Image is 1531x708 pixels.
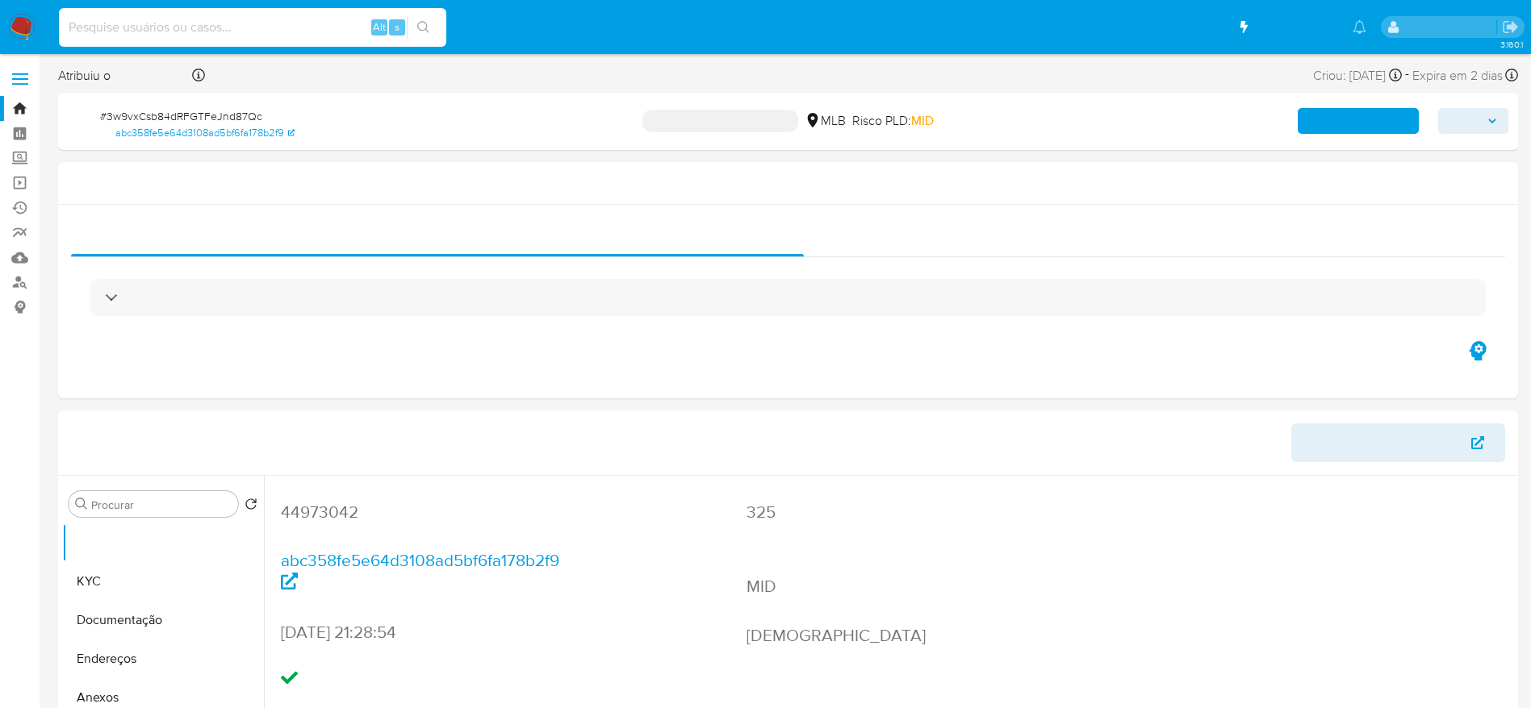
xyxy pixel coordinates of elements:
span: Eventos ( 1 ) [404,227,471,246]
dd: MID [747,575,1041,598]
dd: [DATE] 21:28:54 [281,621,575,643]
h3: AUTOMATIC (1) [131,289,229,306]
span: MID [911,111,934,130]
div: AUTOMATIC (1) [90,279,1486,316]
b: AML Data Collector [1309,108,1408,134]
h1: Informação do Caso [71,175,1505,191]
h1: Informação do Usuário [71,435,203,451]
p: eduardo.dutra@mercadolivre.com [1405,19,1496,35]
button: AML Data Collector [1298,108,1419,134]
input: Procurar [91,498,232,512]
dt: Risco PLD [747,558,1041,576]
span: Atribuiu o [58,67,189,85]
span: Alt [373,19,386,35]
span: Ações [1136,227,1173,246]
button: Procurar [75,498,88,510]
input: Pesquise usuários ou casos... [59,17,446,38]
button: Documentação [62,601,264,639]
span: Ações [1449,108,1481,134]
a: abc358fe5e64d3108ad5bf6fa178b2f9 [115,126,295,140]
button: Ações [1438,108,1508,134]
dt: Data de registro [281,603,575,621]
button: KYC [62,562,264,601]
dd: 44973042 [281,501,575,523]
div: Criou: [DATE] [1313,65,1402,86]
b: PLD [68,101,100,127]
button: Veja aparência por pessoa [1291,423,1505,462]
dt: Estado da conta [747,606,1041,624]
b: Person ID [68,126,112,140]
span: Veja aparência por pessoa [1312,423,1467,462]
span: Expira em 2 dias [1412,67,1503,85]
dd: 325 [747,501,1041,523]
span: Atalhos rápidos [1250,19,1336,35]
dt: ID do usuário [281,484,575,502]
a: abc358fe5e64d3108ad5bf6fa178b2f9 [281,548,559,594]
a: Sair [1502,19,1519,35]
b: edmendonca [111,66,189,85]
a: Notificações [1353,20,1366,34]
span: - [1405,65,1409,86]
dt: Person ID [281,532,575,550]
span: s [395,19,399,35]
dt: RBA [281,652,575,669]
button: Geral [62,523,264,562]
span: Risco PLD: [852,112,934,130]
button: search-icon [407,16,440,39]
dt: Apelido [747,532,1041,550]
div: MLB [805,112,846,130]
span: # 3w9vxCsb84dRFGTFeJnd87Qc [100,108,262,124]
button: Endereços [62,639,264,678]
dt: Pontos [747,484,1041,502]
dd: [DEMOGRAPHIC_DATA] [747,624,1041,647]
button: Retornar ao pedido padrão [245,498,257,515]
p: OPEN - IN REVIEW STAGE II [642,110,798,132]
